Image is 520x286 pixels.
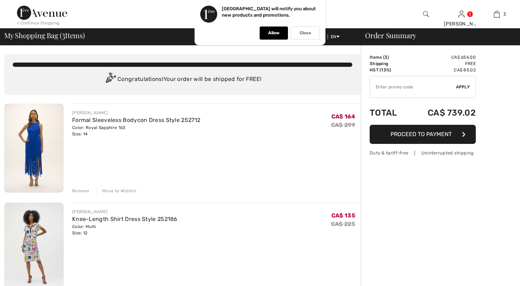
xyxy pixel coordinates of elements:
[370,67,408,73] td: HST (13%)
[391,131,452,138] span: Proceed to Payment
[423,10,429,18] img: search the website
[331,212,355,219] span: CA$ 135
[72,223,178,236] div: Color: Multi Size: 12
[357,32,516,39] div: Order Summary
[72,117,200,123] a: Formal Sleeveless Bodycon Dress Style 252712
[408,67,476,73] td: CA$ 85.02
[408,60,476,67] td: Free
[72,110,200,116] div: [PERSON_NAME]
[385,55,387,60] span: 3
[103,72,117,87] img: Congratulation2.svg
[17,6,67,20] img: 1ère Avenue
[13,72,352,87] div: Congratulations! Your order will be shipped for FREE!
[479,10,514,18] a: 3
[494,10,500,18] img: My Bag
[62,30,65,39] span: 3
[408,54,476,60] td: CA$ 654.00
[331,113,355,120] span: CA$ 164
[370,101,408,125] td: Total
[300,30,311,36] p: Close
[72,124,200,137] div: Color: Royal Sapphire 163 Size: 14
[268,30,279,36] p: Allow
[456,84,470,90] span: Apply
[370,54,408,60] td: Items ( )
[331,34,340,39] span: EN
[331,221,355,227] s: CA$ 225
[503,11,506,17] span: 3
[72,209,178,215] div: [PERSON_NAME]
[4,104,64,193] img: Formal Sleeveless Bodycon Dress Style 252712
[331,122,355,128] s: CA$ 299
[72,188,89,194] div: Remove
[370,125,476,144] button: Proceed to Payment
[458,10,464,18] img: My Info
[17,20,60,26] div: < Continue Shopping
[458,11,464,17] a: Sign In
[370,76,456,98] input: Promo code
[96,188,137,194] div: Move to Wishlist
[444,20,479,28] div: [PERSON_NAME]
[370,60,408,67] td: Shipping
[222,6,316,18] p: [GEOGRAPHIC_DATA] will notify you about new products and promotions.
[370,150,476,156] div: Duty & tariff-free | Uninterrupted shipping
[408,101,476,125] td: CA$ 739.02
[72,216,178,222] a: Knee-Length Shirt Dress Style 252186
[4,32,85,39] span: My Shopping Bag ( Items)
